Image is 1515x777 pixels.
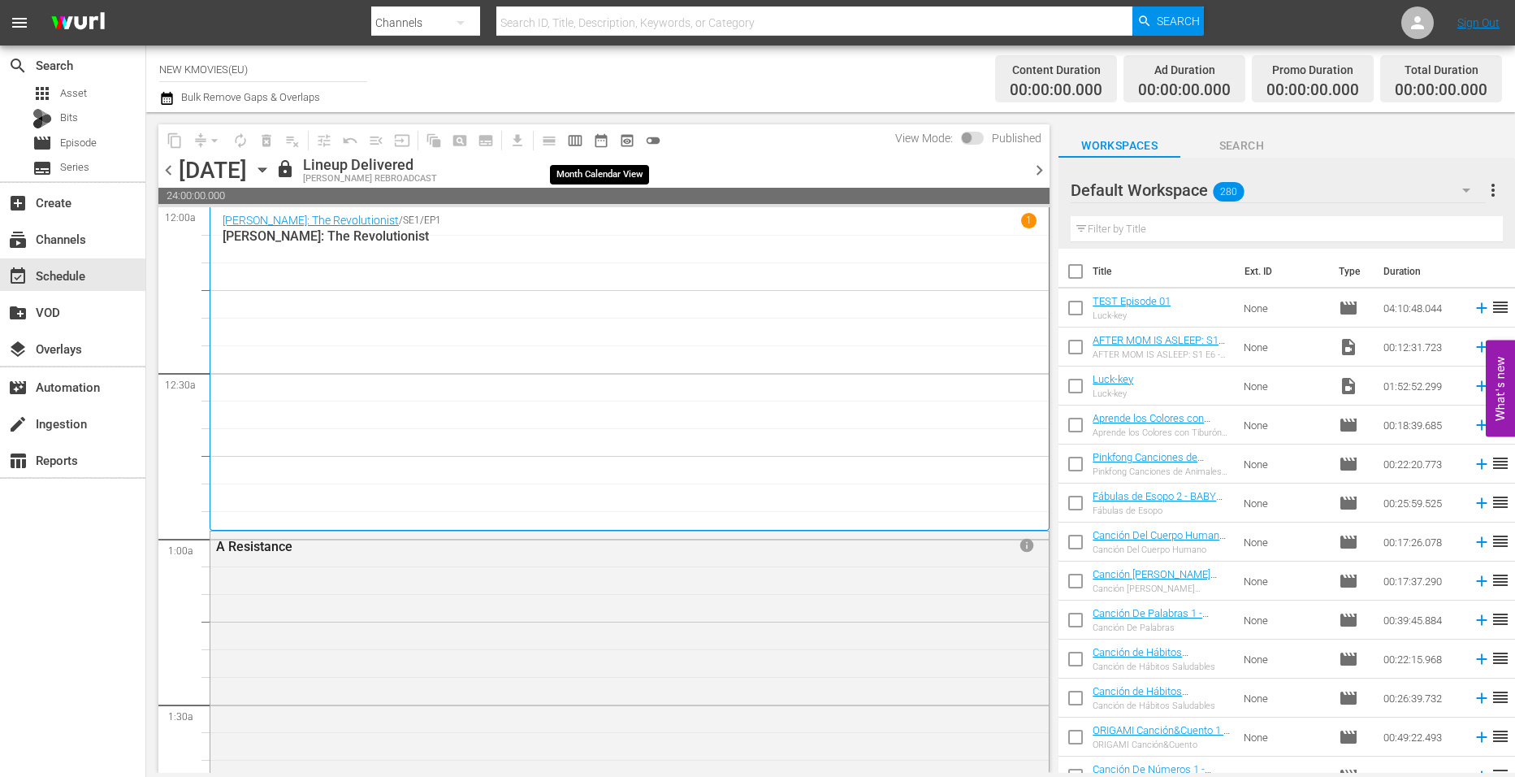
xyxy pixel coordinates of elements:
span: Day Calendar View [530,124,562,156]
a: Aprende los Colores con Tiburón Bebé - BABY SHARK TV - SSTV MX - 202106 [1093,412,1223,449]
span: View Backup [614,128,640,154]
span: info [1019,537,1035,553]
th: Duration [1374,249,1471,294]
span: Episode [1339,727,1358,747]
td: None [1237,328,1332,367]
span: Asset [32,84,52,103]
span: Episode [32,133,52,153]
a: [PERSON_NAME]: The Revolutionist [223,214,399,227]
span: Ingestion [8,415,28,434]
span: Create Series Block [473,128,499,154]
span: Create Search Block [447,128,473,154]
span: Schedule [8,267,28,286]
div: Bits [32,109,52,128]
span: Bits [60,110,78,126]
span: reorder [1491,454,1510,473]
svg: Add to Schedule [1473,416,1491,434]
div: Aprende los Colores con Tiburón Bebé [1093,428,1231,438]
span: reorder [1491,297,1510,317]
span: 00:00:00.000 [1010,81,1102,100]
svg: Add to Schedule [1473,728,1491,746]
span: Episode [1339,688,1358,708]
span: 00:00:00.000 [1395,81,1487,100]
a: Pinkfong Canciones de Animales del [DATE] - BABY SHARK TV - SSTV MX - 202106 [1093,451,1219,500]
img: ans4CAIJ8jUAAAAAAAAAAAAAAAAAAAAAAAAgQb4GAAAAAAAAAAAAAAAAAAAAAAAAJMjXAAAAAAAAAAAAAAAAAAAAAAAAgAT5G... [39,4,117,42]
div: Lineup Delivered [303,156,437,174]
span: Customize Events [305,124,337,156]
svg: Add to Schedule [1473,650,1491,668]
span: Update Metadata from Key Asset [389,128,415,154]
div: Canción De Palabras [1093,623,1231,633]
span: reorder [1491,649,1510,668]
div: Luck-key [1093,310,1171,321]
span: Reports [8,451,28,471]
span: Copy Lineup [162,128,188,154]
span: VOD [8,303,28,323]
div: Canción de Hábitos Saludables [1093,662,1231,672]
div: Promo Duration [1266,59,1359,81]
td: None [1237,640,1332,679]
td: None [1237,601,1332,640]
span: Episode [1339,298,1358,318]
td: None [1237,718,1332,757]
div: Total Duration [1395,59,1487,81]
span: Revert to Primary Episode [337,128,363,154]
span: Episode [1339,571,1358,591]
svg: Add to Schedule [1473,377,1491,395]
td: 00:18:39.685 [1377,406,1466,445]
td: 00:17:26.078 [1377,523,1466,562]
span: Video [1339,376,1358,396]
div: Default Workspace [1071,167,1485,213]
td: None [1237,523,1332,562]
td: 00:22:15.968 [1377,640,1466,679]
a: Canción de Hábitos Saludables 1 - BABY SHARK TV - SSTV MX - 202106 [1093,685,1222,722]
span: toggle_off [645,132,661,149]
p: [PERSON_NAME]: The Revolutionist [223,228,1037,244]
button: Search [1132,7,1204,36]
p: EP1 [424,215,441,226]
p: / [399,215,403,226]
div: [PERSON_NAME] REBROADCAST [303,174,437,184]
span: Asset [60,85,87,102]
td: None [1237,406,1332,445]
svg: Add to Schedule [1473,338,1491,356]
div: Canción Del Cuerpo Humano [1093,545,1231,555]
span: Episode [1339,415,1358,435]
span: reorder [1491,727,1510,746]
span: lock [275,159,295,179]
svg: Add to Schedule [1473,611,1491,629]
div: AFTER MOM IS ASLEEP: S1 E6 - MAMAMOO [1093,349,1231,360]
td: 01:52:52.299 [1377,367,1466,406]
span: chevron_right [1029,160,1050,180]
span: Overlays [8,340,28,359]
span: Episode [1339,610,1358,630]
span: Published [984,132,1050,145]
span: reorder [1491,688,1510,707]
p: SE1 / [403,215,424,226]
a: Canción Del Cuerpo Humano 1 - BABY SHARK TV - SSTV MX - 202106 [1093,529,1226,566]
span: menu [10,13,29,33]
a: AFTER MOM IS ASLEEP: S1 E6 - MAMAMOO [1093,334,1225,358]
span: 280 [1214,175,1244,209]
span: Bulk Remove Gaps & Overlaps [179,91,320,103]
span: chevron_left [158,160,179,180]
td: None [1237,679,1332,718]
svg: Add to Schedule [1473,455,1491,473]
td: 00:26:39.732 [1377,679,1466,718]
a: Fábulas de Esopo 2 - BABY SHARK TV - SSTV MX - 202106 [1093,490,1223,527]
span: Workspaces [1058,136,1180,156]
span: Episode [1339,532,1358,552]
th: Type [1329,249,1374,294]
span: reorder [1491,610,1510,629]
span: Search [1180,136,1302,156]
span: calendar_view_week_outlined [567,132,583,149]
span: 00:00:00.000 [1266,81,1359,100]
span: Video [1339,337,1358,357]
a: Sign Out [1457,16,1500,29]
a: ORIGAMI Canción&Cuento 1 - BABY SHARK TV - SSTV MX - 202106 [1093,724,1230,761]
td: 00:17:37.290 [1377,562,1466,601]
span: Episode [60,135,97,151]
svg: Add to Schedule [1473,494,1491,512]
span: Episode [1339,649,1358,669]
span: Create [8,193,28,213]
